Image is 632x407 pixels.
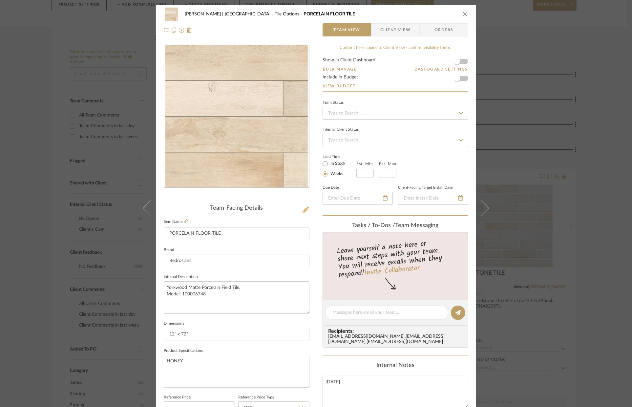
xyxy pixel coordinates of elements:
input: Type to Search… [323,134,468,147]
span: Tile Options [275,12,304,16]
span: Orders [427,23,461,36]
label: Dimensions [164,322,184,325]
div: [EMAIL_ADDRESS][DOMAIN_NAME] , [EMAIL_ADDRESS][DOMAIN_NAME] , [EMAIL_ADDRESS][DOMAIN_NAME] [328,334,465,345]
div: Team-Facing Details [164,205,309,212]
button: close [462,11,468,17]
img: 1f590d75-6c2d-471e-ae10-039e0c9f82e0_436x436.jpg [165,45,308,188]
mat-radio-group: Select item type [323,160,356,178]
label: In Stock [329,161,346,167]
div: Team Status [323,101,344,104]
div: Internal Notes [323,362,468,369]
label: Brand [164,248,174,252]
label: Product Specifications [164,349,203,353]
div: Content here copies to Client View - confirm visibility there. [323,45,468,51]
label: Reference Price [164,396,191,399]
input: Enter Due Date [323,192,393,205]
div: team Messaging [323,222,468,229]
label: Item Name [164,219,188,225]
button: Bulk Manage [323,66,357,72]
img: 1f590d75-6c2d-471e-ae10-039e0c9f82e0_48x40.jpg [164,8,179,21]
div: Leave yourself a note here or share next steps with your team. You will receive emails when they ... [322,237,469,281]
span: Recipients: [328,328,465,334]
label: Client-Facing Target Install Date [398,186,453,189]
span: Tasks / To-Dos / [352,223,395,228]
label: Est. Max [379,161,396,166]
label: Est. Min [356,161,373,166]
label: Weeks [329,171,343,177]
a: Invite Collaborator [364,263,420,279]
span: Client View [380,23,411,36]
span: PORCELAIN FLOOR TILE [304,12,355,16]
label: Lead Time [323,154,356,160]
input: Enter the dimensions of this item [164,328,309,341]
a: View Budget [323,83,468,89]
span: [PERSON_NAME] | [GEOGRAPHIC_DATA] [185,12,275,16]
label: Reference Price Type [238,396,274,399]
div: Internal Client Status [323,128,359,131]
label: Internal Description [164,275,198,279]
input: Enter Item Name [164,227,309,240]
img: Remove from project [187,28,192,33]
input: Enter Install Date [398,192,468,205]
label: Due Date [323,186,339,189]
input: Type to Search… [323,107,468,120]
span: Team View [333,23,360,36]
button: Dashboard Settings [414,66,468,72]
div: 0 [164,45,309,188]
input: Enter Brand [164,254,309,267]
